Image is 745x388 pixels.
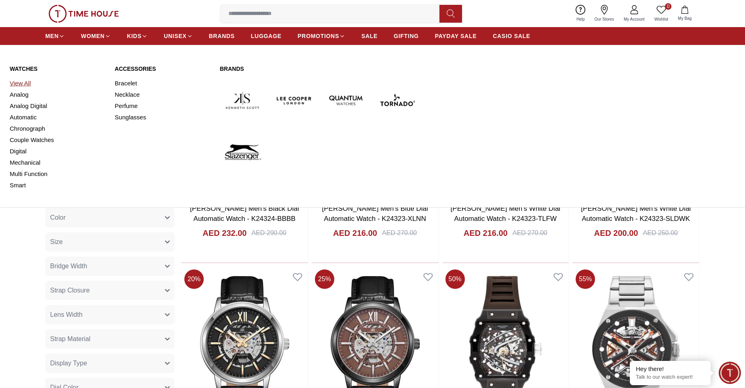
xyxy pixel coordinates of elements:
button: Strap Material [45,329,175,349]
span: Strap Material [50,334,91,344]
div: AED 290.00 [251,228,286,238]
button: Strap Closure [45,281,175,300]
a: Multi Function [10,168,105,180]
span: Our Stores [591,16,617,22]
a: Smart [10,180,105,191]
a: Digital [10,146,105,157]
span: My Account [620,16,648,22]
a: Automatic [10,112,105,123]
span: 50 % [445,269,465,289]
span: BRANDS [209,32,235,40]
a: SALE [361,29,378,43]
div: Chat Widget [719,362,741,384]
span: Strap Closure [50,286,90,295]
a: Perfume [115,100,210,112]
a: UNISEX [164,29,192,43]
h4: AED 216.00 [333,227,377,239]
div: AED 250.00 [643,228,677,238]
a: GIFTING [394,29,419,43]
p: Talk to our watch expert! [636,374,705,381]
a: Our Stores [590,3,619,24]
span: Wishlist [651,16,671,22]
a: Help [572,3,590,24]
a: KIDS [127,29,148,43]
button: My Bag [673,4,696,23]
h4: AED 216.00 [464,227,508,239]
h4: AED 200.00 [594,227,638,239]
span: Size [50,237,63,247]
span: CASIO SALE [493,32,530,40]
a: Analog [10,89,105,100]
span: 55 % [576,269,595,289]
span: GIFTING [394,32,419,40]
a: View All [10,78,105,89]
span: Help [573,16,588,22]
span: KIDS [127,32,141,40]
a: Necklace [115,89,210,100]
a: CASIO SALE [493,29,530,43]
button: Size [45,232,175,252]
span: 25 % [315,269,334,289]
span: Bridge Width [50,261,87,271]
a: PROMOTIONS [298,29,345,43]
span: PAYDAY SALE [435,32,477,40]
img: Slazenger [220,129,265,175]
span: PROMOTIONS [298,32,339,40]
span: Lens Width [50,310,82,320]
span: Color [50,213,65,223]
a: Mechanical [10,157,105,168]
span: MEN [45,32,59,40]
button: Bridge Width [45,257,175,276]
span: WOMEN [81,32,105,40]
h4: AED 232.00 [203,227,247,239]
button: Display Type [45,354,175,373]
span: 20 % [184,269,204,289]
a: WOMEN [81,29,111,43]
a: Couple Watches [10,134,105,146]
a: Analog Digital [10,100,105,112]
button: Color [45,208,175,227]
span: SALE [361,32,378,40]
span: 0 [665,3,671,10]
span: My Bag [675,15,695,21]
span: LUGGAGE [251,32,282,40]
div: Hey there! [636,365,705,373]
a: PAYDAY SALE [435,29,477,43]
span: Display Type [50,358,87,368]
img: Quantum [323,78,369,123]
a: Brands [220,65,420,73]
a: Watches [10,65,105,73]
span: UNISEX [164,32,186,40]
div: AED 270.00 [382,228,417,238]
a: BRANDS [209,29,235,43]
a: 0Wishlist [650,3,673,24]
div: AED 270.00 [513,228,547,238]
a: LUGGAGE [251,29,282,43]
a: MEN [45,29,65,43]
img: Kenneth Scott [220,78,265,123]
img: Tornado [375,78,420,123]
img: ... [49,5,119,23]
img: Lee Cooper [272,78,317,123]
button: Lens Width [45,305,175,324]
a: Chronograph [10,123,105,134]
a: Bracelet [115,78,210,89]
a: Sunglasses [115,112,210,123]
a: Accessories [115,65,210,73]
